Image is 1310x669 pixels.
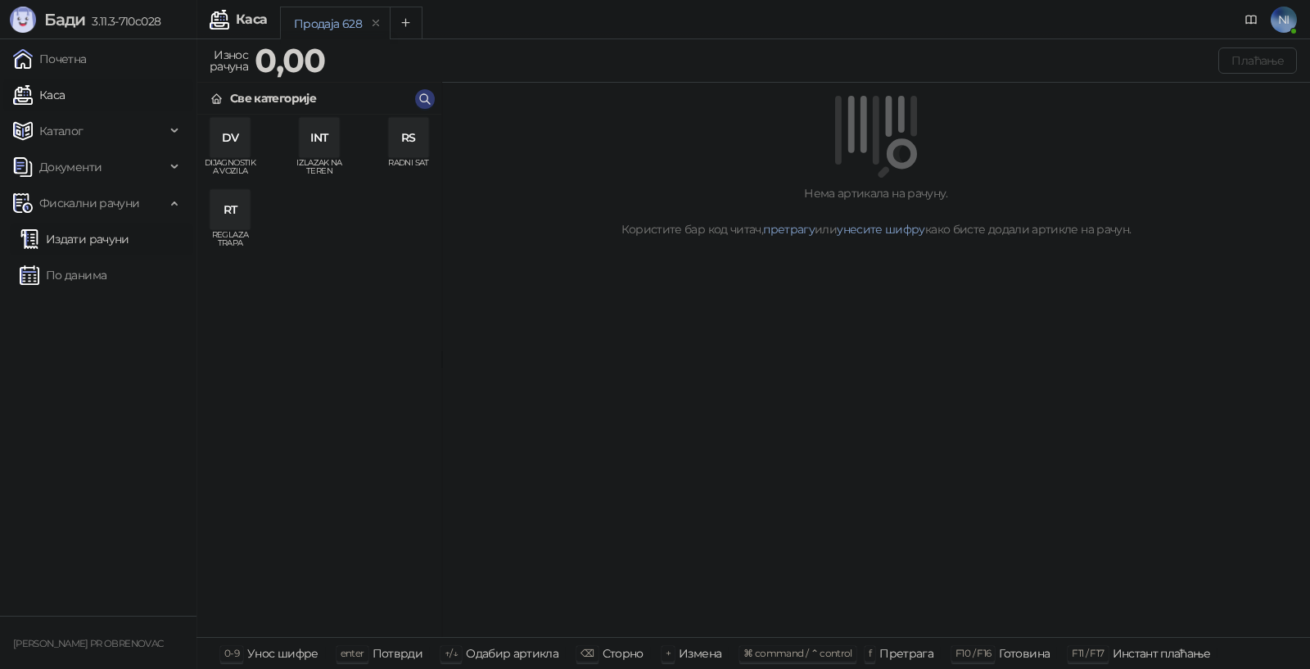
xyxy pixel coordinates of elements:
[210,118,250,157] div: DV
[255,40,325,80] strong: 0,00
[1218,47,1297,74] button: Плаћање
[763,222,815,237] a: претрагу
[13,638,163,649] small: [PERSON_NAME] PR OBRENOVAC
[879,643,933,664] div: Претрага
[869,647,871,659] span: f
[580,647,594,659] span: ⌫
[445,647,458,659] span: ↑/↓
[666,647,671,659] span: +
[389,118,428,157] div: RS
[365,16,386,30] button: remove
[743,647,852,659] span: ⌘ command / ⌃ control
[10,7,36,33] img: Logo
[390,7,422,39] button: Add tab
[679,643,721,664] div: Измена
[39,187,139,219] span: Фискални рачуни
[13,43,87,75] a: Почетна
[210,190,250,229] div: RT
[955,647,991,659] span: F10 / F16
[204,231,256,255] span: REGLAZA TRAPA
[39,115,84,147] span: Каталог
[224,647,239,659] span: 0-9
[373,643,423,664] div: Потврди
[341,647,364,659] span: enter
[466,643,558,664] div: Одабир артикла
[293,159,346,183] span: IZLAZAK NA TEREN
[44,10,85,29] span: Бади
[603,643,644,664] div: Сторно
[1238,7,1264,33] a: Документација
[85,14,160,29] span: 3.11.3-710c028
[20,223,129,255] a: Издати рачуни
[999,643,1050,664] div: Готовина
[1113,643,1210,664] div: Инстант плаћање
[1072,647,1104,659] span: F11 / F17
[20,259,106,292] a: По данима
[230,89,316,107] div: Све категорије
[300,118,339,157] div: INT
[294,15,362,33] div: Продаја 628
[39,151,102,183] span: Документи
[204,159,256,183] span: DIJAGNOSTIKA VOZILA
[13,79,65,111] a: Каса
[462,184,1290,238] div: Нема артикала на рачуну. Користите бар код читач, или како бисте додали артикле на рачун.
[197,115,441,637] div: grid
[236,13,267,26] div: Каса
[837,222,925,237] a: унесите шифру
[382,159,435,183] span: RADNI SAT
[247,643,318,664] div: Унос шифре
[1271,7,1297,33] span: NI
[206,44,251,77] div: Износ рачуна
